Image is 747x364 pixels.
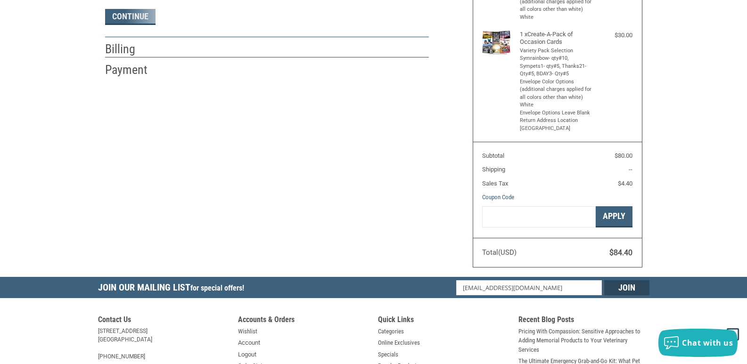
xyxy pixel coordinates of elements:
[482,152,504,159] span: Subtotal
[238,338,260,348] a: Account
[482,180,508,187] span: Sales Tax
[604,280,649,295] input: Join
[238,327,257,336] a: Wishlist
[98,277,249,301] h5: Join Our Mailing List
[190,283,244,292] span: for special offers!
[98,327,229,361] address: [STREET_ADDRESS] [GEOGRAPHIC_DATA] [PHONE_NUMBER]
[238,315,369,327] h5: Accounts & Orders
[520,78,593,109] li: Envelope Color Options (additional charges applied for all colors other than white) White
[238,350,256,359] a: Logout
[609,248,632,257] span: $84.40
[105,62,160,78] h2: Payment
[629,166,632,173] span: --
[518,327,649,355] a: Pricing With Compassion: Sensitive Approaches to Adding Memorial Products to Your Veterinary Serv...
[105,41,160,57] h2: Billing
[456,280,602,295] input: Email
[378,327,404,336] a: Categories
[520,117,593,132] li: Return Address Location [GEOGRAPHIC_DATA]
[520,109,593,117] li: Envelope Options Leave Blank
[378,350,398,359] a: Specials
[482,206,596,227] input: Gift Certificate or Coupon Code
[520,31,593,46] h4: 1 x Create-A-Pack of Occasion Cards
[98,315,229,327] h5: Contact Us
[596,206,632,227] button: Apply
[518,315,649,327] h5: Recent Blog Posts
[482,248,517,257] span: Total (USD)
[615,152,632,159] span: $80.00
[658,329,738,357] button: Chat with us
[378,315,509,327] h5: Quick Links
[482,194,514,201] a: Coupon Code
[682,338,733,348] span: Chat with us
[595,31,632,40] div: $30.00
[482,166,505,173] span: Shipping
[105,9,156,25] button: Continue
[378,338,420,348] a: Online Exclusives
[520,47,593,78] li: Variety Pack Selection Symrainbow- qty#10, Sympets1- qty#5, Thanks21- Qty#5, BDAY3- Qty#5
[618,180,632,187] span: $4.40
